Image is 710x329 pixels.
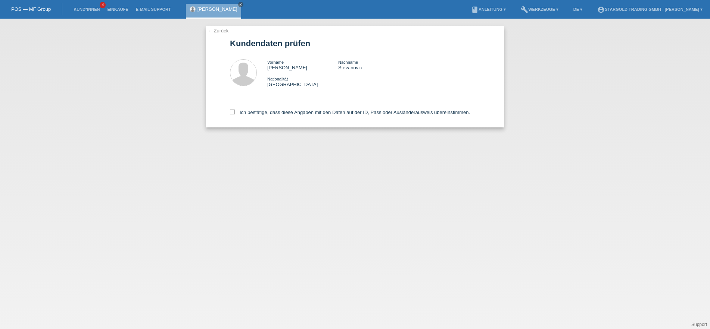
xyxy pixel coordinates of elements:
[517,7,562,12] a: buildWerkzeuge ▾
[691,322,707,327] a: Support
[467,7,510,12] a: bookAnleitung ▾
[594,7,706,12] a: account_circleStargold Trading GmbH - [PERSON_NAME] ▾
[338,59,409,70] div: Stevanovic
[230,110,470,115] label: Ich bestätige, dass diese Angaben mit den Daten auf der ID, Pass oder Ausländerausweis übereinsti...
[267,76,338,87] div: [GEOGRAPHIC_DATA]
[230,39,480,48] h1: Kundendaten prüfen
[100,2,106,8] span: 8
[521,6,528,13] i: build
[238,2,243,7] a: close
[208,28,228,34] a: ← Zurück
[267,59,338,70] div: [PERSON_NAME]
[132,7,175,12] a: E-Mail Support
[570,7,586,12] a: DE ▾
[103,7,132,12] a: Einkäufe
[471,6,479,13] i: book
[267,60,284,64] span: Vorname
[239,3,243,6] i: close
[197,6,237,12] a: [PERSON_NAME]
[70,7,103,12] a: Kund*innen
[11,6,51,12] a: POS — MF Group
[597,6,605,13] i: account_circle
[267,77,288,81] span: Nationalität
[338,60,358,64] span: Nachname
